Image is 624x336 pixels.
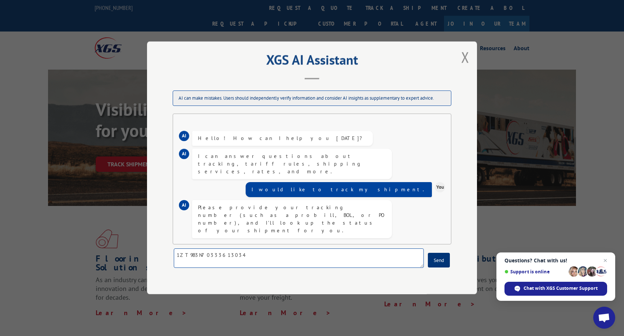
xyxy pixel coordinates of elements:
div: You [435,182,445,193]
div: AI [179,200,189,211]
textarea: 1ZT9B3N70333613034 [174,249,424,268]
h2: XGS AI Assistant [165,55,459,69]
div: AI can make mistakes. Users should independently verify information and consider AI insights as s... [173,91,451,106]
a: Open chat [593,307,615,329]
span: Questions? Chat with us! [504,258,607,263]
div: AI [179,149,189,159]
div: I would like to track my shipment. [252,186,426,194]
div: Please provide your tracking number (such as a probill, BOL, or PO number), and I'll look up the ... [198,204,386,235]
button: Close modal [459,47,471,67]
div: AI [179,131,189,141]
button: Send [428,253,450,268]
div: Hello! How can I help you [DATE]? [198,135,367,143]
span: Chat with XGS Customer Support [524,285,598,292]
div: I can answer questions about tracking, tariff rules, shipping services, rates, and more. [198,153,386,176]
span: Chat with XGS Customer Support [504,282,607,296]
span: Support is online [504,269,566,274]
